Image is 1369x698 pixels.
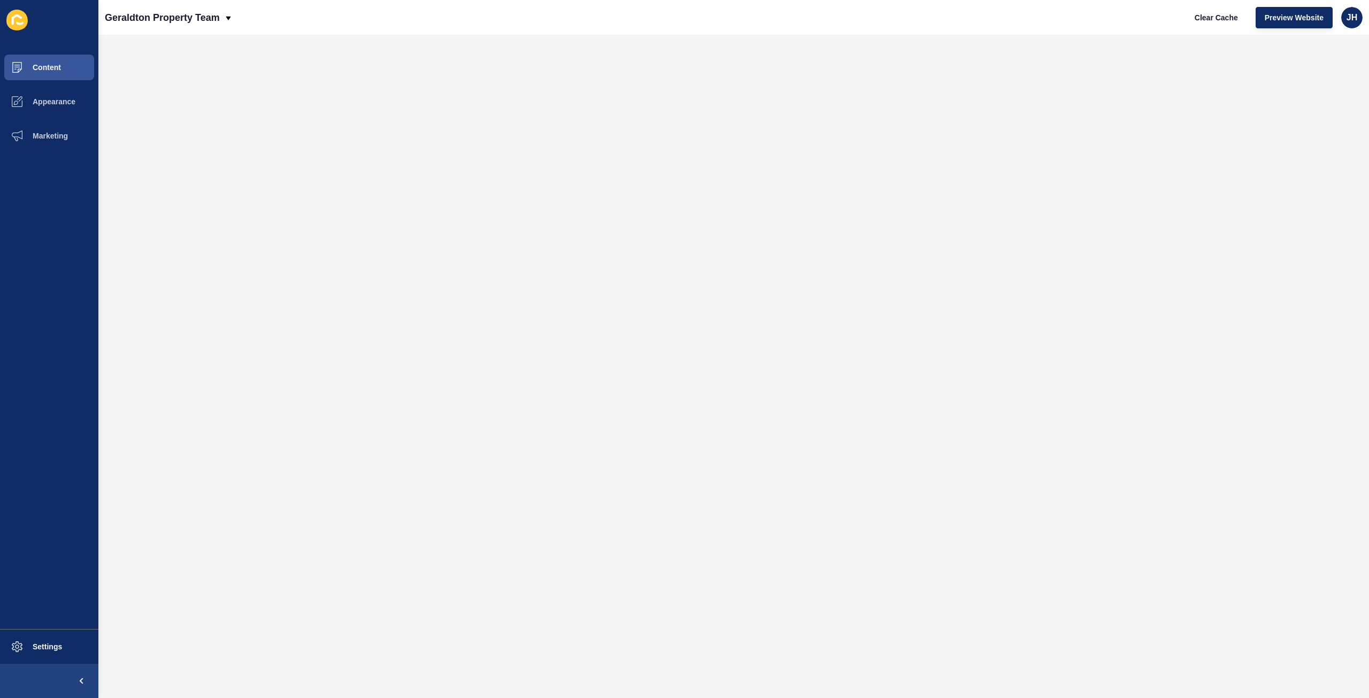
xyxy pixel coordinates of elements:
p: Geraldton Property Team [105,4,220,31]
button: Clear Cache [1186,7,1247,28]
span: JH [1347,12,1357,23]
button: Preview Website [1256,7,1333,28]
span: Preview Website [1265,12,1324,23]
span: Clear Cache [1195,12,1238,23]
